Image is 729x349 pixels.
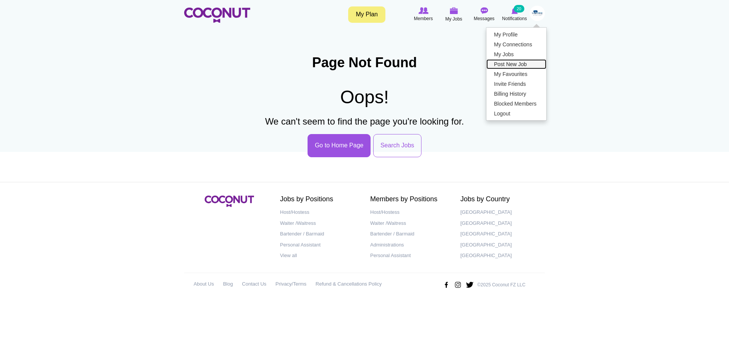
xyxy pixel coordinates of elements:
a: My Jobs [486,49,546,59]
img: Home [184,8,250,23]
a: Post New Job [486,59,546,69]
h2: Jobs by Country [461,196,540,203]
a: Refund & Cancellations Policy [316,279,382,290]
a: Host/Hostess [280,207,359,218]
h1: Page Not Found [184,55,545,70]
span: Notifications [502,15,527,22]
h2: Members by Positions [370,196,449,203]
span: Messages [474,15,495,22]
a: About Us [194,279,214,290]
h2: Oops! [184,85,545,109]
a: Blocked Members [486,99,546,109]
img: Twitter [465,279,474,291]
a: Bartender / Barmaid [280,229,359,240]
small: 20 [514,5,524,13]
h3: We can't seem to find the page you're looking for. [184,117,545,126]
a: Go to Home Page [308,134,371,157]
a: Contact Us [242,279,266,290]
a: Personal Assistant [280,240,359,251]
img: Messages [480,7,488,14]
a: Host/Hostess [370,207,449,218]
a: Browse Members Members [408,6,439,23]
img: Coconut [205,196,254,207]
a: Messages Messages [469,6,499,23]
img: My Jobs [450,7,458,14]
a: My Plan [348,6,385,23]
img: Instagram [454,279,462,291]
span: Members [414,15,433,22]
a: [GEOGRAPHIC_DATA] [461,250,540,261]
a: Waiter /Waitress [370,218,449,229]
a: [GEOGRAPHIC_DATA] [461,207,540,218]
span: My Jobs [445,15,462,23]
img: Browse Members [418,7,428,14]
a: Waiter /Waitress [280,218,359,229]
a: Bartender / Barmaid [370,229,449,240]
img: Facebook [442,279,450,291]
a: Invite Friends [486,79,546,89]
p: ©2025 Coconut FZ LLC [477,282,525,288]
h2: Jobs by Positions [280,196,359,203]
a: My Profile [486,30,546,39]
a: View all [280,250,359,261]
img: Notifications [511,7,518,14]
a: Privacy/Terms [276,279,307,290]
a: Personal Assistant [370,250,449,261]
a: [GEOGRAPHIC_DATA] [461,240,540,251]
a: Billing History [486,89,546,99]
a: [GEOGRAPHIC_DATA] [461,229,540,240]
a: Administrations [370,240,449,251]
a: Logout [486,109,546,118]
a: [GEOGRAPHIC_DATA] [461,218,540,229]
a: My Jobs My Jobs [439,6,469,24]
a: My Connections [486,39,546,49]
a: Search Jobs [373,134,421,157]
a: Blog [223,279,233,290]
a: Notifications Notifications 20 [499,6,530,23]
a: My Favourites [486,69,546,79]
